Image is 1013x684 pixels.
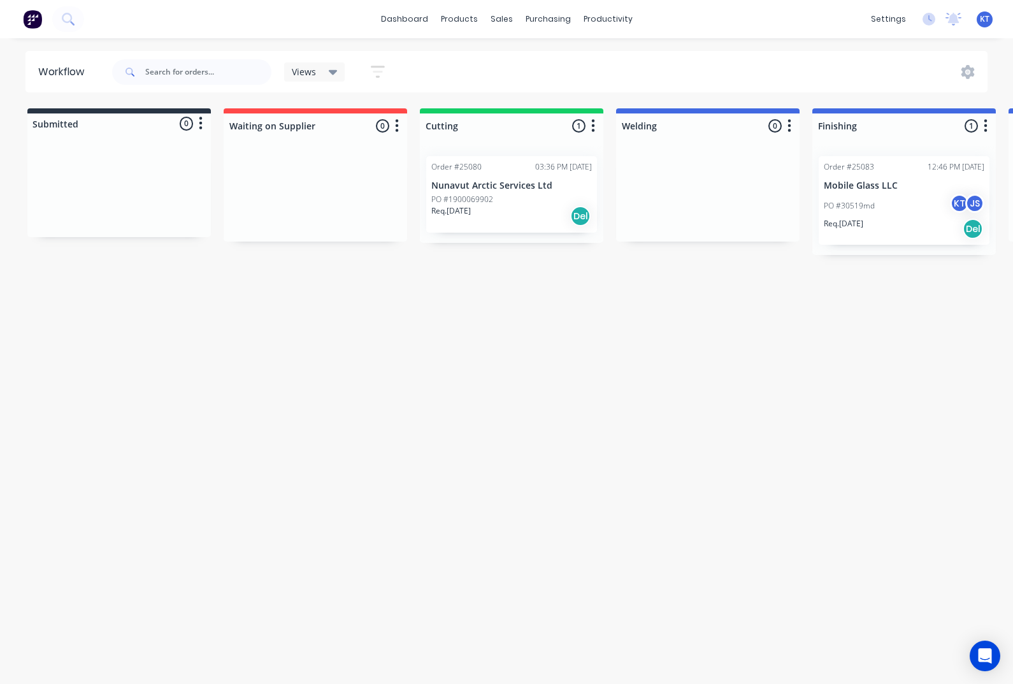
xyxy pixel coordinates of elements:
p: Nunavut Arctic Services Ltd [431,180,592,191]
p: PO #1900069902 [431,194,493,205]
div: sales [484,10,519,29]
a: dashboard [375,10,435,29]
div: purchasing [519,10,577,29]
span: KT [980,13,989,25]
div: productivity [577,10,639,29]
div: Order #25080 [431,161,482,173]
div: Open Intercom Messenger [970,641,1000,671]
div: Order #2508003:36 PM [DATE]Nunavut Arctic Services LtdPO #1900069902Req.[DATE]Del [426,156,597,233]
div: Del [570,206,591,226]
div: KT [950,194,969,213]
img: Factory [23,10,42,29]
span: Views [292,65,316,78]
div: 03:36 PM [DATE] [535,161,592,173]
div: products [435,10,484,29]
div: 12:46 PM [DATE] [928,161,984,173]
div: JS [965,194,984,213]
p: Req. [DATE] [431,205,471,217]
p: PO #30519md [824,200,875,212]
div: Order #2508312:46 PM [DATE]Mobile Glass LLCPO #30519mdKTJSReq.[DATE]Del [819,156,989,245]
div: Del [963,219,983,239]
div: Order #25083 [824,161,874,173]
div: settings [865,10,912,29]
p: Mobile Glass LLC [824,180,984,191]
p: Req. [DATE] [824,218,863,229]
input: Search for orders... [145,59,271,85]
div: Workflow [38,64,90,80]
